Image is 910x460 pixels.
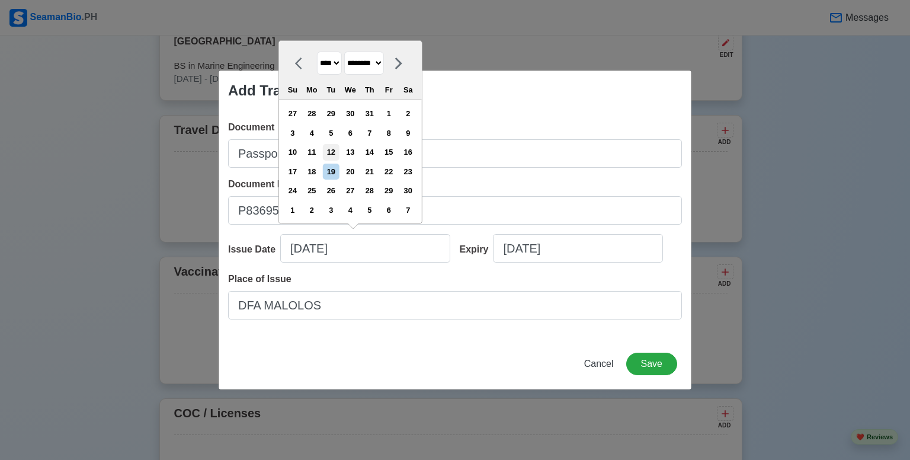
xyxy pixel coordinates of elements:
div: Choose Friday, November 15th, 2024 [381,144,397,160]
div: Choose Thursday, November 14th, 2024 [361,144,377,160]
div: Choose Friday, November 1st, 2024 [381,106,397,122]
div: Choose Monday, December 2nd, 2024 [304,202,320,218]
span: Place of Issue [228,274,291,284]
div: Choose Thursday, November 21st, 2024 [361,164,377,180]
div: Choose Sunday, December 1st, 2024 [284,202,300,218]
div: Add Travel Document [228,80,374,101]
div: Sa [400,82,416,98]
div: Choose Saturday, November 23rd, 2024 [400,164,416,180]
div: Choose Thursday, December 5th, 2024 [361,202,377,218]
div: Fr [381,82,397,98]
div: Choose Sunday, November 3rd, 2024 [284,125,300,141]
div: month 2024-11 [283,104,418,220]
div: Choose Tuesday, November 19th, 2024 [323,164,339,180]
div: Choose Monday, November 18th, 2024 [304,164,320,180]
div: Choose Friday, November 22nd, 2024 [381,164,397,180]
span: Cancel [584,359,614,369]
div: Choose Wednesday, December 4th, 2024 [342,202,358,218]
div: Choose Sunday, October 27th, 2024 [284,106,300,122]
div: Tu [323,82,339,98]
div: Choose Saturday, November 16th, 2024 [400,144,416,160]
input: Ex: Cebu City [228,291,682,320]
div: We [342,82,358,98]
div: Choose Monday, October 28th, 2024 [304,106,320,122]
div: Choose Wednesday, November 6th, 2024 [342,125,358,141]
div: Choose Friday, December 6th, 2024 [381,202,397,218]
div: Choose Saturday, November 30th, 2024 [400,183,416,199]
div: Choose Wednesday, October 30th, 2024 [342,106,358,122]
div: Choose Wednesday, November 27th, 2024 [342,183,358,199]
div: Choose Monday, November 25th, 2024 [304,183,320,199]
span: Document [228,122,274,132]
div: Choose Sunday, November 17th, 2024 [284,164,300,180]
div: Choose Tuesday, October 29th, 2024 [323,106,339,122]
span: Document Number [228,179,313,189]
div: Choose Wednesday, November 20th, 2024 [342,164,358,180]
div: Th [361,82,377,98]
div: Choose Saturday, December 7th, 2024 [400,202,416,218]
div: Choose Thursday, October 31st, 2024 [361,106,377,122]
div: Choose Sunday, November 10th, 2024 [284,144,300,160]
div: Choose Monday, November 11th, 2024 [304,144,320,160]
div: Choose Sunday, November 24th, 2024 [284,183,300,199]
div: Choose Tuesday, December 3rd, 2024 [323,202,339,218]
div: Su [284,82,300,98]
input: Ex: Passport [228,139,682,168]
div: Expiry [460,242,494,257]
div: Choose Wednesday, November 13th, 2024 [342,144,358,160]
input: Ex: P12345678B [228,196,682,225]
div: Choose Monday, November 4th, 2024 [304,125,320,141]
div: Choose Saturday, November 9th, 2024 [400,125,416,141]
div: Mo [304,82,320,98]
div: Choose Thursday, November 28th, 2024 [361,183,377,199]
div: Choose Tuesday, November 26th, 2024 [323,183,339,199]
div: Choose Friday, November 29th, 2024 [381,183,397,199]
div: Choose Saturday, November 2nd, 2024 [400,106,416,122]
button: Save [626,353,677,375]
div: Choose Thursday, November 7th, 2024 [361,125,377,141]
div: Choose Friday, November 8th, 2024 [381,125,397,141]
div: Issue Date [228,242,280,257]
div: Choose Tuesday, November 12th, 2024 [323,144,339,160]
div: Choose Tuesday, November 5th, 2024 [323,125,339,141]
button: Cancel [576,353,621,375]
